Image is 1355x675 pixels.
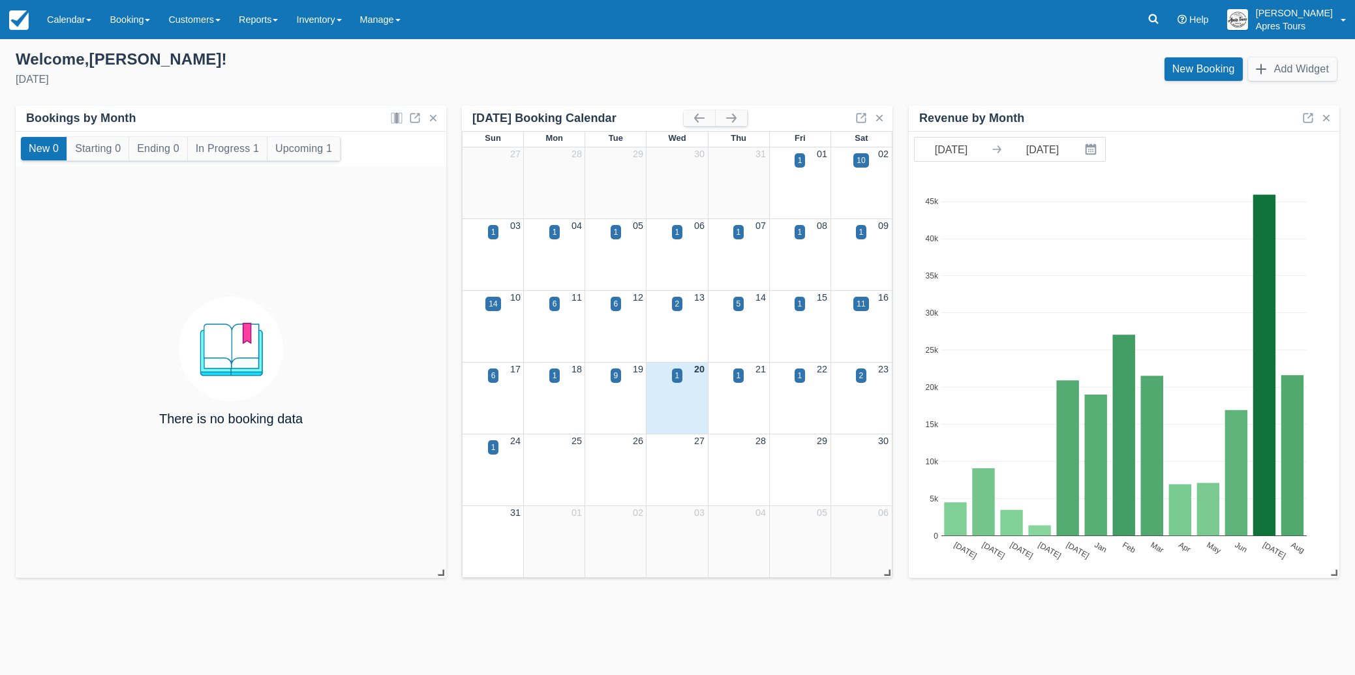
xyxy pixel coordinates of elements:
[817,149,827,159] a: 01
[129,137,187,160] button: Ending 0
[798,298,802,310] div: 1
[510,507,521,518] a: 31
[491,226,496,238] div: 1
[1256,20,1333,33] p: Apres Tours
[633,364,643,374] a: 19
[878,507,889,518] a: 06
[188,137,267,160] button: In Progress 1
[16,50,667,69] div: Welcome , [PERSON_NAME] !
[267,137,340,160] button: Upcoming 1
[694,507,705,518] a: 03
[737,370,741,382] div: 1
[817,364,827,374] a: 22
[817,436,827,446] a: 29
[857,298,865,310] div: 11
[1248,57,1337,81] button: Add Widget
[491,442,496,453] div: 1
[614,226,618,238] div: 1
[817,220,827,231] a: 08
[571,149,582,159] a: 28
[1165,57,1243,81] a: New Booking
[737,226,741,238] div: 1
[668,133,686,143] span: Wed
[915,138,988,161] input: Start Date
[878,364,889,374] a: 23
[633,507,643,518] a: 02
[859,370,864,382] div: 2
[859,226,864,238] div: 1
[1006,138,1079,161] input: End Date
[755,149,766,159] a: 31
[755,292,766,303] a: 14
[694,220,705,231] a: 06
[755,507,766,518] a: 04
[731,133,746,143] span: Thu
[553,370,557,382] div: 1
[737,298,741,310] div: 5
[571,364,582,374] a: 18
[675,298,680,310] div: 2
[795,133,806,143] span: Fri
[510,220,521,231] a: 03
[798,155,802,166] div: 1
[553,298,557,310] div: 6
[571,436,582,446] a: 25
[878,149,889,159] a: 02
[159,412,303,426] h4: There is no booking data
[878,436,889,446] a: 30
[919,111,1024,126] div: Revenue by Month
[694,436,705,446] a: 27
[857,155,865,166] div: 10
[855,133,868,143] span: Sat
[510,436,521,446] a: 24
[1079,138,1105,161] button: Interact with the calendar and add the check-in date for your trip.
[491,370,496,382] div: 6
[633,220,643,231] a: 05
[675,226,680,238] div: 1
[614,370,618,382] div: 9
[1178,15,1187,24] i: Help
[16,72,667,87] div: [DATE]
[1256,7,1333,20] p: [PERSON_NAME]
[609,133,623,143] span: Tue
[1189,14,1209,25] span: Help
[553,226,557,238] div: 1
[179,297,283,401] img: booking.png
[878,292,889,303] a: 16
[633,436,643,446] a: 26
[798,226,802,238] div: 1
[878,220,889,231] a: 09
[1227,9,1248,30] img: A1
[694,149,705,159] a: 30
[571,220,582,231] a: 04
[817,292,827,303] a: 15
[755,220,766,231] a: 07
[21,137,67,160] button: New 0
[633,149,643,159] a: 29
[472,111,684,126] div: [DATE] Booking Calendar
[67,137,129,160] button: Starting 0
[798,370,802,382] div: 1
[694,292,705,303] a: 13
[694,364,705,374] a: 20
[571,292,582,303] a: 11
[26,111,136,126] div: Bookings by Month
[817,507,827,518] a: 05
[755,364,766,374] a: 21
[9,10,29,30] img: checkfront-main-nav-mini-logo.png
[755,436,766,446] a: 28
[510,292,521,303] a: 10
[485,133,500,143] span: Sun
[571,507,582,518] a: 01
[489,298,497,310] div: 14
[633,292,643,303] a: 12
[675,370,680,382] div: 1
[614,298,618,310] div: 6
[510,364,521,374] a: 17
[510,149,521,159] a: 27
[545,133,563,143] span: Mon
